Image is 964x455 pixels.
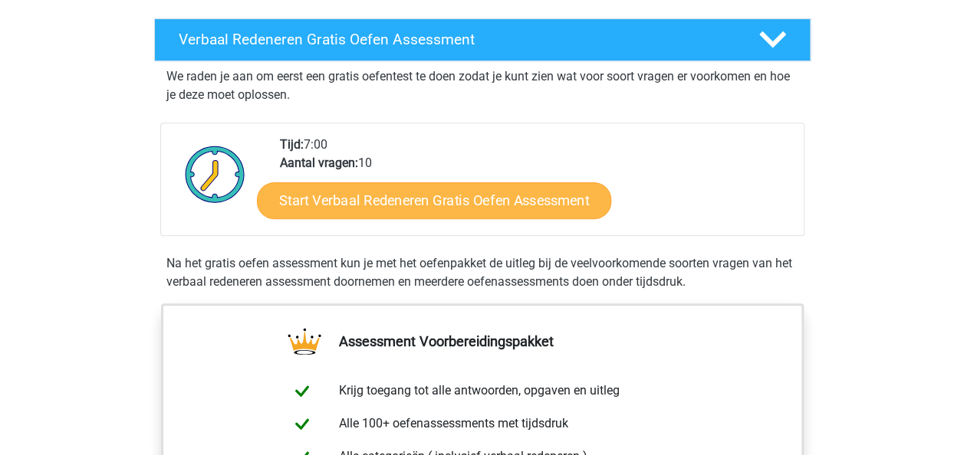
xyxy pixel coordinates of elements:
[268,136,803,235] div: 7:00 10
[280,155,358,170] b: Aantal vragen:
[160,254,804,291] div: Na het gratis oefen assessment kun je met het oefenpakket de uitleg bij de veelvoorkomende soorte...
[176,136,254,212] img: Klok
[148,18,817,61] a: Verbaal Redeneren Gratis Oefen Assessment
[280,137,304,152] b: Tijd:
[166,67,798,104] p: We raden je aan om eerst een gratis oefentest te doen zodat je kunt zien wat voor soort vragen er...
[257,182,611,219] a: Start Verbaal Redeneren Gratis Oefen Assessment
[179,31,734,48] h4: Verbaal Redeneren Gratis Oefen Assessment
